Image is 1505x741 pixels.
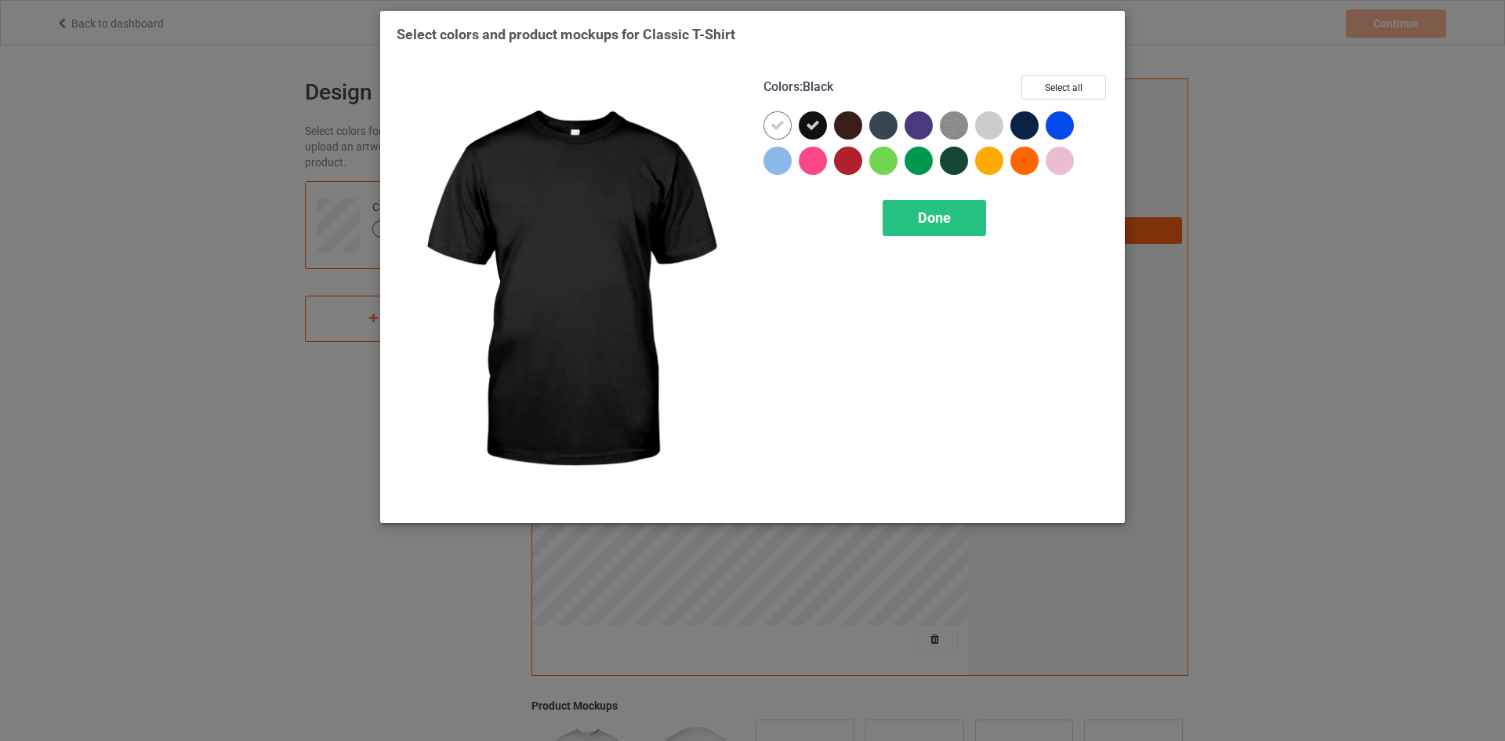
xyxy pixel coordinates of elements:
span: Black [803,79,833,94]
span: Done [918,209,951,226]
img: heather_texture.png [940,111,968,140]
h4: : [763,79,833,96]
span: Select colors and product mockups for Classic T-Shirt [397,26,735,42]
img: regular.jpg [397,75,742,507]
button: Select all [1021,75,1106,100]
span: Colors [763,79,800,94]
